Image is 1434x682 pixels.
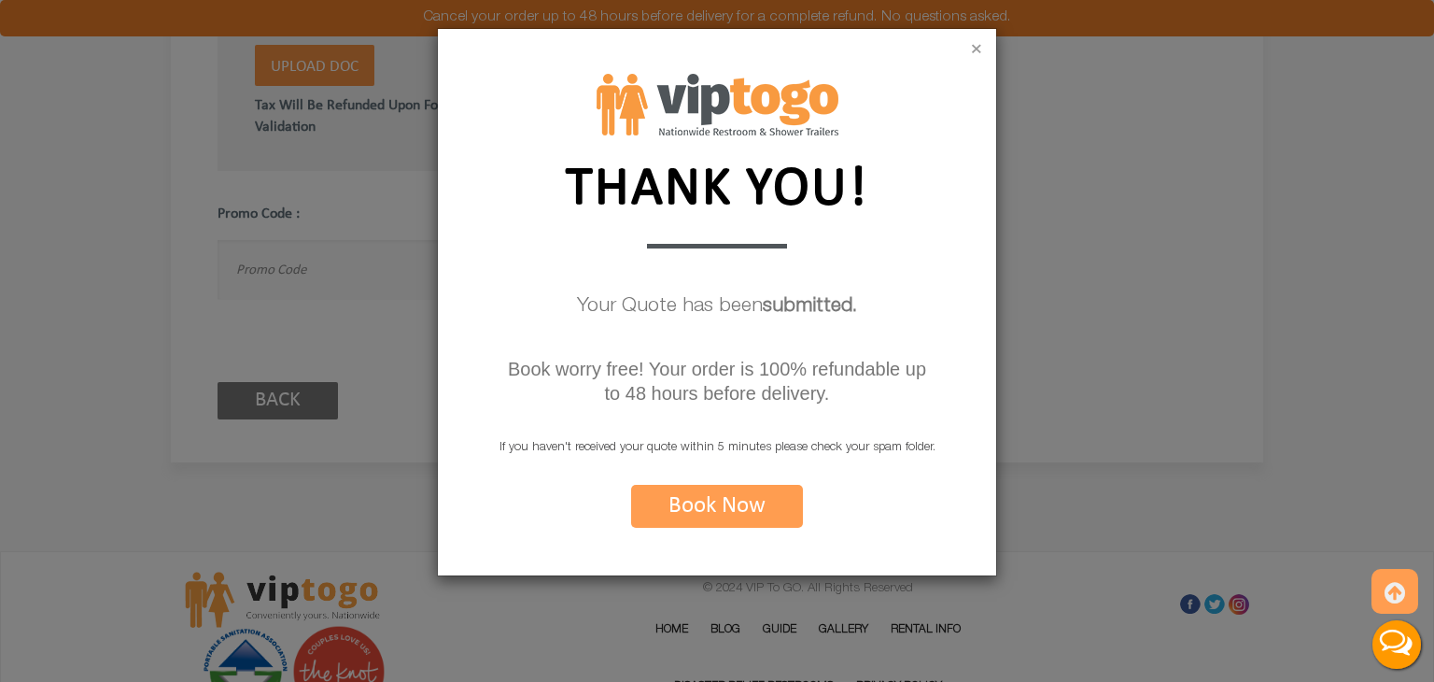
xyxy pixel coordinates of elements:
p: Your Quote has been [438,288,996,328]
p: THANK YOU! [550,150,885,220]
a: Book Now [631,504,803,516]
button: Book Now [631,485,803,528]
img: footer logo [597,74,838,135]
p: If you haven't received your quote within 5 minutes please check your spam folder. [438,436,996,461]
button: × [971,41,982,60]
button: Live Chat [1359,607,1434,682]
b: submitted. [763,297,857,317]
p: Book worry free! Your order is 100% refundable up to 48 hours before delivery. [502,357,932,405]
